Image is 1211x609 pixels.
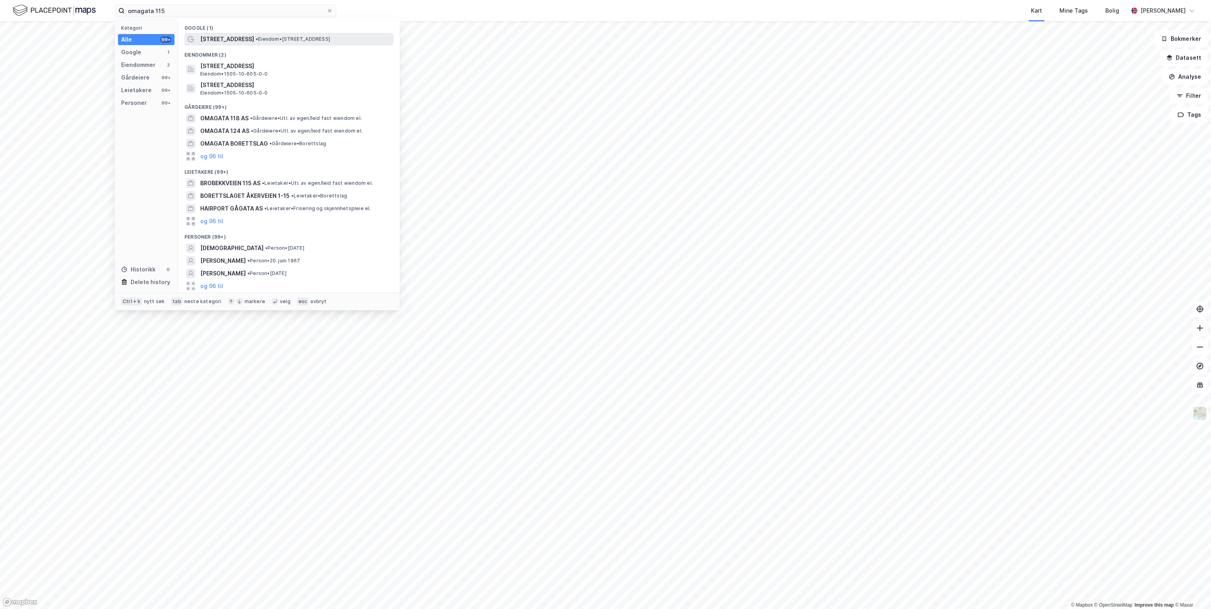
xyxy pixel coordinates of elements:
div: Eiendommer (2) [178,46,400,60]
button: Analyse [1162,69,1208,85]
div: neste kategori [184,298,222,305]
div: Delete history [131,277,170,287]
div: Google (1) [178,19,400,33]
iframe: Chat Widget [1171,571,1211,609]
a: Mapbox homepage [2,598,37,607]
a: OpenStreetMap [1094,602,1133,608]
div: Alle [121,35,132,44]
div: Mine Tags [1059,6,1088,15]
div: Gårdeiere (99+) [178,98,400,112]
span: BROBEKKVEIEN 115 AS [200,178,260,188]
div: Google [121,47,141,57]
span: [PERSON_NAME] [200,256,246,266]
div: avbryt [310,298,326,305]
span: Eiendom • [STREET_ADDRESS] [256,36,330,42]
div: Kategori [121,25,175,31]
span: • [265,245,268,251]
button: og 96 til [200,152,223,161]
span: • [251,128,253,134]
div: tab [171,298,183,305]
span: [DEMOGRAPHIC_DATA] [200,243,264,253]
span: [STREET_ADDRESS] [200,61,390,71]
div: Leietakere (99+) [178,163,400,177]
div: Gårdeiere [121,73,150,82]
div: markere [245,298,265,305]
button: Filter [1170,88,1208,104]
span: Gårdeiere • Utl. av egen/leid fast eiendom el. [250,115,362,121]
span: Person • [DATE] [247,270,287,277]
div: esc [297,298,309,305]
a: Mapbox [1071,602,1093,608]
a: Improve this map [1135,602,1174,608]
button: Tags [1171,107,1208,123]
div: 99+ [160,36,171,43]
span: • [256,36,258,42]
span: OMAGATA 124 AS [200,126,249,136]
span: [STREET_ADDRESS] [200,80,390,90]
div: Bolig [1105,6,1119,15]
span: • [270,140,272,146]
span: OMAGATA 118 AS [200,114,249,123]
div: nytt søk [144,298,165,305]
button: Datasett [1160,50,1208,66]
div: 1 [165,49,171,55]
img: logo.f888ab2527a4732fd821a326f86c7f29.svg [13,4,96,17]
div: velg [280,298,290,305]
span: • [247,270,250,276]
img: Z [1192,406,1207,421]
div: Ctrl + k [121,298,142,305]
div: 99+ [160,100,171,106]
span: Person • 20. juni 1967 [247,258,300,264]
div: 99+ [160,87,171,93]
div: Personer [121,98,147,108]
div: 0 [165,266,171,273]
span: [STREET_ADDRESS] [200,34,254,44]
span: • [247,258,250,264]
span: • [264,205,267,211]
span: Leietaker • Utl. av egen/leid fast eiendom el. [262,180,373,186]
button: Bokmerker [1154,31,1208,47]
div: Historikk [121,265,156,274]
div: 2 [165,62,171,68]
span: Gårdeiere • Borettslag [270,140,326,147]
span: Person • [DATE] [265,245,304,251]
div: [PERSON_NAME] [1141,6,1186,15]
span: Eiendom • 1505-10-605-0-0 [200,71,268,77]
span: Eiendom • 1505-10-605-0-0 [200,90,268,96]
div: 99+ [160,74,171,81]
span: OMAGATA BORETTSLAG [200,139,268,148]
button: og 96 til [200,216,223,226]
span: Leietaker • Borettslag [291,193,347,199]
div: Eiendommer [121,60,156,70]
span: [PERSON_NAME] [200,269,246,278]
span: • [250,115,252,121]
div: Kart [1031,6,1042,15]
button: og 96 til [200,281,223,291]
span: BORETTSLAGET ÅKERVEIEN 1-15 [200,191,290,201]
span: Leietaker • Frisering og skjønnhetspleie el. [264,205,371,212]
span: • [262,180,264,186]
input: Søk på adresse, matrikkel, gårdeiere, leietakere eller personer [125,5,326,17]
div: Personer (99+) [178,228,400,242]
span: • [291,193,294,199]
span: Gårdeiere • Utl. av egen/leid fast eiendom el. [251,128,363,134]
span: HAIRPORT GÅGATA AS [200,204,263,213]
div: Leietakere [121,85,152,95]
